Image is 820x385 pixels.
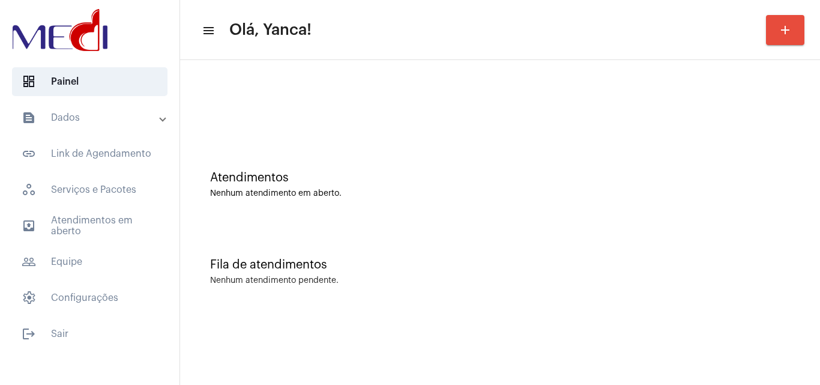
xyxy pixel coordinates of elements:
[10,6,110,54] img: d3a1b5fa-500b-b90f-5a1c-719c20e9830b.png
[210,258,790,271] div: Fila de atendimentos
[12,283,167,312] span: Configurações
[22,111,36,125] mat-icon: sidenav icon
[12,175,167,204] span: Serviços e Pacotes
[22,183,36,197] span: sidenav icon
[22,111,160,125] mat-panel-title: Dados
[12,139,167,168] span: Link de Agendamento
[210,189,790,198] div: Nenhum atendimento em aberto.
[12,67,167,96] span: Painel
[12,211,167,240] span: Atendimentos em aberto
[210,276,339,285] div: Nenhum atendimento pendente.
[12,320,167,348] span: Sair
[22,147,36,161] mat-icon: sidenav icon
[22,255,36,269] mat-icon: sidenav icon
[12,247,167,276] span: Equipe
[7,103,179,132] mat-expansion-panel-header: sidenav iconDados
[210,171,790,184] div: Atendimentos
[202,23,214,38] mat-icon: sidenav icon
[778,23,792,37] mat-icon: add
[22,219,36,233] mat-icon: sidenav icon
[229,20,312,40] span: Olá, Yanca!
[22,327,36,341] mat-icon: sidenav icon
[22,291,36,305] span: sidenav icon
[22,74,36,89] span: sidenav icon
